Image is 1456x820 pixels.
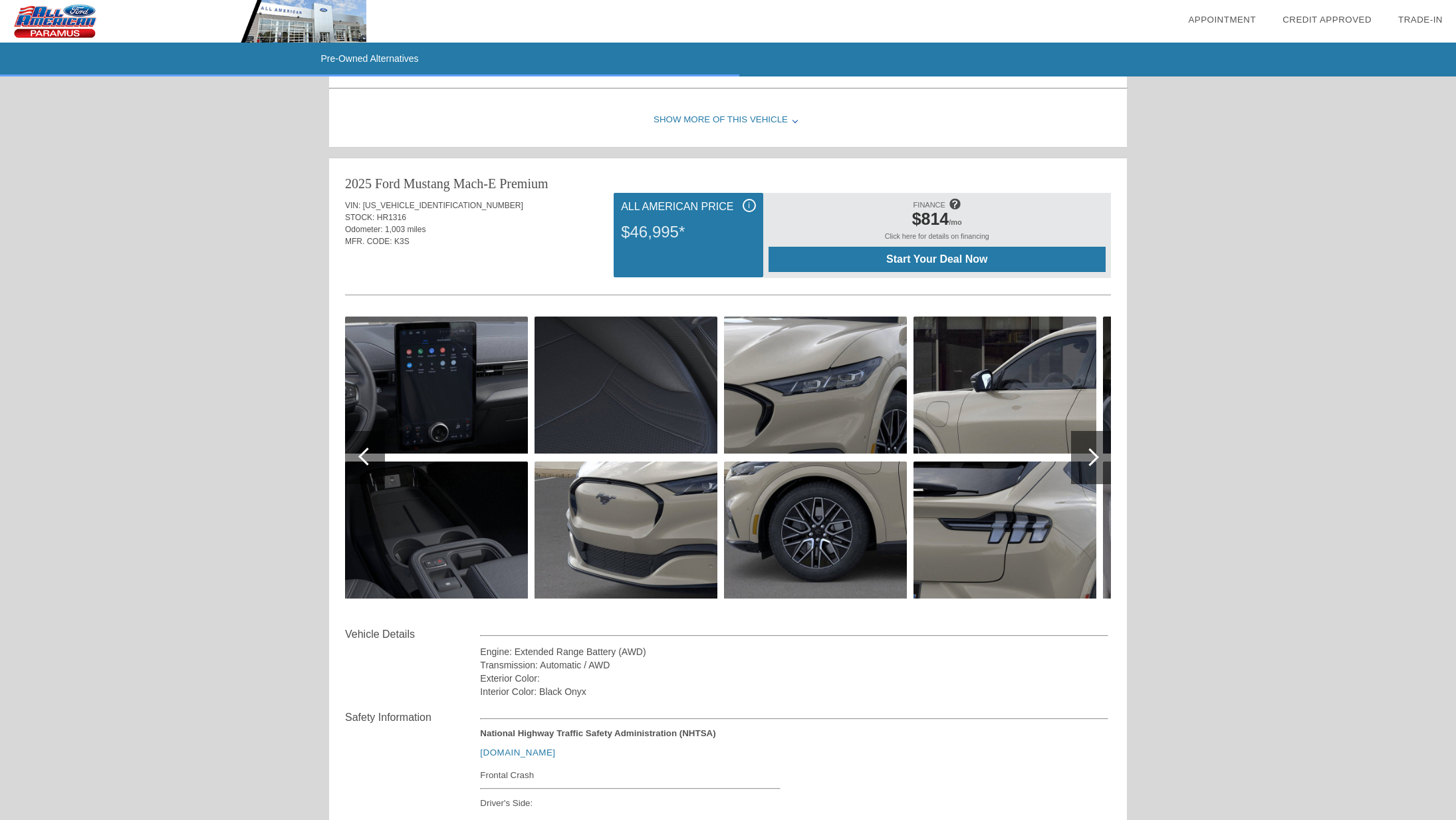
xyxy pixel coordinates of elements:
[535,317,717,454] img: 16.jpg
[621,199,755,215] div: All American Price
[1188,15,1256,25] a: Appointment
[329,94,1127,147] div: Show More of this Vehicle
[480,793,780,813] div: Driver's Side:
[913,201,945,209] span: FINANCE
[785,253,1089,265] span: Start Your Deal Now
[385,225,425,234] span: 1,003 miles
[480,685,1108,698] div: Interior Color: Black Onyx
[345,317,528,454] img: 14.jpg
[912,209,949,228] span: $814
[1103,462,1286,599] img: 23.jpg
[480,645,1108,658] div: Engine: Extended Range Battery (AWD)
[724,317,907,454] img: 18.jpg
[621,215,755,249] div: $46,995*
[1103,317,1286,454] img: 22.jpg
[363,201,523,210] span: [US_VEHICLE_IDENTIFICATION_NUMBER]
[345,462,528,599] img: 15.jpg
[394,237,410,246] span: K3S
[345,174,496,193] div: 2025 Ford Mustang Mach-E
[480,672,1108,685] div: Exterior Color:
[345,213,374,222] span: STOCK:
[769,232,1106,247] div: Click here for details on financing
[743,199,756,212] div: i
[480,658,1108,672] div: Transmission: Automatic / AWD
[724,462,907,599] img: 19.jpg
[913,317,1096,454] img: 20.jpg
[1282,15,1372,25] a: Credit Approved
[345,237,392,246] span: MFR. CODE:
[345,201,360,210] span: VIN:
[345,626,480,642] div: Vehicle Details
[480,728,715,738] strong: National Highway Traffic Safety Administration (NHTSA)
[377,213,406,222] span: HR1316
[913,462,1096,599] img: 21.jpg
[1398,15,1443,25] a: Trade-In
[535,462,717,599] img: 17.jpg
[480,748,555,757] a: [DOMAIN_NAME]
[345,710,480,726] div: Safety Information
[345,255,1111,277] div: Quoted on [DATE] 9:07:45 AM
[480,767,780,783] div: Frontal Crash
[775,209,1099,232] div: /mo
[499,174,548,193] div: Premium
[345,225,383,234] span: Odometer:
